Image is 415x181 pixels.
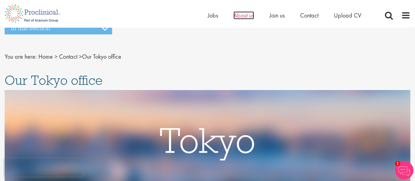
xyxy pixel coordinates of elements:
h3: In this section [5,22,112,34]
a: breadcrumb link to Home [38,53,53,61]
img: Chatbot [395,161,413,179]
a: Jobs [208,11,218,19]
span: You are here: [5,53,37,61]
iframe: reCAPTCHA [4,158,83,177]
span: Our Tokyo office [5,72,103,89]
span: 1 [395,161,400,166]
span: > [79,53,82,61]
a: Join us [269,11,285,19]
a: Contact [300,11,319,19]
a: Upload CV [334,11,361,19]
span: Our Tokyo office [38,53,121,61]
span: > [54,53,57,61]
a: breadcrumb link to Contact [59,53,77,61]
a: About us [233,11,254,19]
